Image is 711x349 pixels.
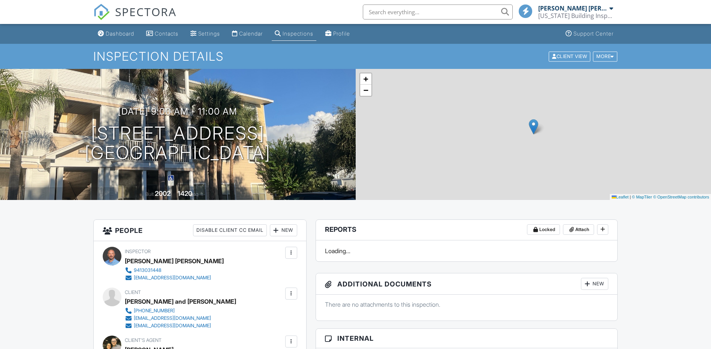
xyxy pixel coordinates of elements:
[134,315,211,321] div: [EMAIL_ADDRESS][DOMAIN_NAME]
[134,267,162,273] div: 9413031448
[125,315,230,322] a: [EMAIL_ADDRESS][DOMAIN_NAME]
[125,274,218,282] a: [EMAIL_ADDRESS][DOMAIN_NAME]
[363,74,368,84] span: +
[93,4,110,20] img: The Best Home Inspection Software - Spectora
[270,224,297,236] div: New
[125,255,224,267] div: [PERSON_NAME] [PERSON_NAME]
[529,119,538,134] img: Marker
[106,30,134,37] div: Dashboard
[118,106,237,116] h3: [DATE] 9:00 am - 11:00 am
[538,4,608,12] div: [PERSON_NAME] [PERSON_NAME]
[125,337,162,343] span: Client's Agent
[653,195,709,199] a: © OpenStreetMap contributors
[363,4,513,19] input: Search everything...
[272,27,316,41] a: Inspections
[94,220,306,241] h3: People
[85,124,271,163] h1: [STREET_ADDRESS] [GEOGRAPHIC_DATA]
[563,27,617,41] a: Support Center
[125,267,218,274] a: 9413031448
[143,27,181,41] a: Contacts
[198,30,220,37] div: Settings
[612,195,629,199] a: Leaflet
[134,275,211,281] div: [EMAIL_ADDRESS][DOMAIN_NAME]
[93,10,177,26] a: SPECTORA
[630,195,631,199] span: |
[360,85,371,96] a: Zoom out
[581,278,608,290] div: New
[593,51,617,61] div: More
[283,30,313,37] div: Inspections
[549,51,590,61] div: Client View
[325,300,609,309] p: There are no attachments to this inspection.
[322,27,353,41] a: Profile
[93,50,618,63] h1: Inspection Details
[155,30,178,37] div: Contacts
[229,27,266,41] a: Calendar
[632,195,652,199] a: © MapTiler
[125,322,230,330] a: [EMAIL_ADDRESS][DOMAIN_NAME]
[193,191,204,197] span: sq. ft.
[538,12,613,19] div: Florida Building Inspection Group
[145,191,154,197] span: Built
[125,249,151,254] span: Inspector
[115,4,177,19] span: SPECTORA
[573,30,614,37] div: Support Center
[193,224,267,236] div: Disable Client CC Email
[178,189,192,197] div: 1420
[95,27,137,41] a: Dashboard
[125,307,230,315] a: [PHONE_NUMBER]
[316,329,618,348] h3: Internal
[333,30,350,37] div: Profile
[134,323,211,329] div: [EMAIL_ADDRESS][DOMAIN_NAME]
[548,53,592,59] a: Client View
[360,73,371,85] a: Zoom in
[316,273,618,295] h3: Additional Documents
[187,27,223,41] a: Settings
[125,296,236,307] div: [PERSON_NAME] and [PERSON_NAME]
[125,289,141,295] span: Client
[155,189,171,197] div: 2002
[239,30,263,37] div: Calendar
[363,85,368,95] span: −
[134,308,175,314] div: [PHONE_NUMBER]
